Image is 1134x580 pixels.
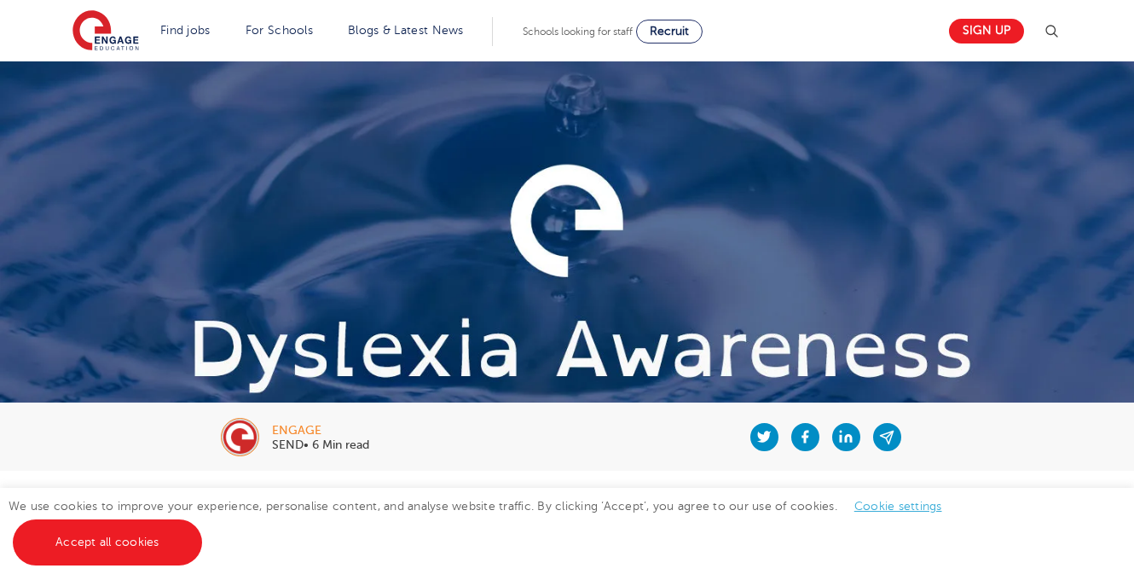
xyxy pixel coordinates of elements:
[348,24,464,37] a: Blogs & Latest News
[272,439,369,451] p: SEND• 6 Min read
[523,26,633,38] span: Schools looking for staff
[246,24,313,37] a: For Schools
[9,500,959,548] span: We use cookies to improve your experience, personalise content, and analyse website traffic. By c...
[160,24,211,37] a: Find jobs
[272,425,369,437] div: engage
[13,519,202,565] a: Accept all cookies
[636,20,703,43] a: Recruit
[650,25,689,38] span: Recruit
[949,19,1024,43] a: Sign up
[854,500,942,513] a: Cookie settings
[72,10,139,53] img: Engage Education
